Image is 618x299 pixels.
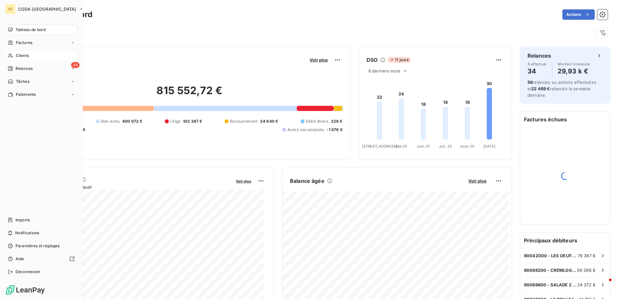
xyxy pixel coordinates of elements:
span: Notifications [15,230,39,236]
span: 79 387 € [578,253,596,258]
span: 400 072 € [122,118,142,124]
span: 103 387 € [183,118,202,124]
span: Voir plus [236,179,251,183]
span: -1 076 € [326,127,342,133]
span: 90088200 - CREMLOG LE FROMAGER DES HALLES [524,268,577,273]
span: 228 € [331,118,343,124]
span: Litige [170,118,180,124]
span: 22 469 € [531,86,550,91]
h4: 29,93 k € [558,66,591,76]
span: 34 [71,62,80,68]
h6: Factures échues [520,112,610,127]
h6: Relances [527,52,551,60]
span: Paramètres et réglages [16,243,59,249]
span: Paiements [16,92,36,97]
span: Clients [16,53,29,59]
img: Logo LeanPay [5,285,45,295]
tspan: Août 25 [460,144,474,149]
tspan: [DATE] [483,144,495,149]
button: Actions [562,9,595,20]
span: Aide [16,256,24,262]
span: 11 jours [388,57,410,63]
tspan: Juin 25 [417,144,430,149]
span: Débit divers [306,118,328,124]
span: Relances [16,66,33,72]
tspan: Juil. 25 [439,144,452,149]
div: CF [5,4,16,14]
tspan: Mai 25 [395,144,407,149]
span: Non-échu [101,118,120,124]
span: Montant à relancer [558,62,591,66]
span: Factures [16,40,32,46]
span: 6 derniers mois [368,68,400,73]
button: Voir plus [308,57,330,63]
button: Voir plus [234,178,253,184]
tspan: [STREET_ADDRESS] [362,144,397,149]
span: 24 372 € [577,282,596,287]
span: Imports [16,217,30,223]
span: Chiffre d'affaires mensuel [37,183,231,190]
span: 90088600 - SALADE 2 FRUITS [524,282,577,287]
span: Voir plus [310,57,328,62]
span: Déconnexion [16,269,40,275]
span: Recouvrement [230,118,258,124]
span: 59 266 € [577,268,596,273]
span: 24 640 € [260,118,278,124]
span: Tableau de bord [16,27,46,33]
span: À effectuer [527,62,547,66]
a: Aide [5,254,77,264]
span: Avoirs non associés [287,127,324,133]
span: 56 [527,80,533,85]
span: relances ou actions effectuées et relancés la semaine dernière. [527,80,596,98]
h6: DSO [367,56,378,64]
button: Voir plus [466,178,488,184]
h6: Balance âgée [290,177,325,185]
span: CGDA [GEOGRAPHIC_DATA] [18,6,76,12]
h6: Principaux débiteurs [520,233,610,248]
iframe: Intercom live chat [596,277,612,293]
h4: 34 [527,66,547,76]
span: Voir plus [468,178,486,183]
span: Tâches [16,79,29,84]
span: 90042000 - LES OEUFS DE [GEOGRAPHIC_DATA] [524,253,578,258]
h2: 815 552,72 € [37,84,343,104]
